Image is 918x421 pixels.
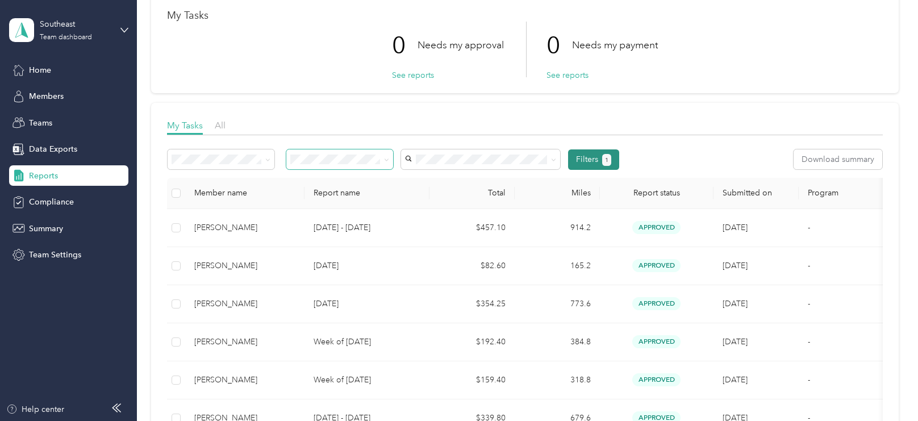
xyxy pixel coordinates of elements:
[194,374,295,386] div: [PERSON_NAME]
[723,375,748,385] span: [DATE]
[314,298,420,310] p: [DATE]
[40,18,111,30] div: Southeast
[314,336,420,348] p: Week of [DATE]
[194,188,295,198] div: Member name
[546,69,589,81] button: See reports
[524,188,591,198] div: Miles
[314,222,420,234] p: [DATE] - [DATE]
[314,374,420,386] p: Week of [DATE]
[392,22,418,69] p: 0
[167,10,883,22] h1: My Tasks
[194,298,295,310] div: [PERSON_NAME]
[29,223,63,235] span: Summary
[632,221,681,234] span: approved
[515,361,600,399] td: 318.8
[29,64,51,76] span: Home
[29,143,77,155] span: Data Exports
[429,323,515,361] td: $192.40
[602,154,612,166] button: 1
[29,170,58,182] span: Reports
[429,285,515,323] td: $354.25
[167,120,203,131] span: My Tasks
[6,403,64,415] button: Help center
[29,196,74,208] span: Compliance
[609,188,704,198] span: Report status
[794,149,882,169] button: Download summary
[429,247,515,285] td: $82.60
[29,90,64,102] span: Members
[515,323,600,361] td: 384.8
[713,178,799,209] th: Submitted on
[572,38,658,52] p: Needs my payment
[723,261,748,270] span: [DATE]
[632,259,681,272] span: approved
[515,285,600,323] td: 773.6
[515,209,600,247] td: 914.2
[29,249,81,261] span: Team Settings
[314,260,420,272] p: [DATE]
[723,299,748,309] span: [DATE]
[29,117,52,129] span: Teams
[515,247,600,285] td: 165.2
[185,178,304,209] th: Member name
[605,155,608,165] span: 1
[546,22,572,69] p: 0
[632,297,681,310] span: approved
[632,335,681,348] span: approved
[304,178,429,209] th: Report name
[40,34,92,41] div: Team dashboard
[568,149,620,170] button: Filters1
[194,222,295,234] div: [PERSON_NAME]
[854,357,918,421] iframe: Everlance-gr Chat Button Frame
[392,69,434,81] button: See reports
[194,336,295,348] div: [PERSON_NAME]
[429,209,515,247] td: $457.10
[418,38,504,52] p: Needs my approval
[429,361,515,399] td: $159.40
[632,373,681,386] span: approved
[723,223,748,232] span: [DATE]
[194,260,295,272] div: [PERSON_NAME]
[723,337,748,347] span: [DATE]
[215,120,226,131] span: All
[439,188,506,198] div: Total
